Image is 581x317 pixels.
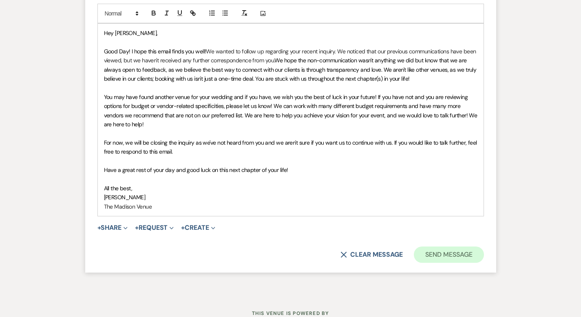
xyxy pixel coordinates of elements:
span: Good Day! I hope this email finds you well! [104,48,206,55]
button: Share [97,225,128,231]
span: + [181,225,185,231]
p: We wanted to follow up regarding your recent inquiry. We noticed that our previous communications... [104,47,477,84]
button: Send Message [414,247,484,263]
button: Create [181,225,215,231]
span: All the best, [104,185,133,192]
span: For now, we will be closing the inquiry as we've not heard from you and we aren't sure if you wan... [104,139,479,155]
button: Clear message [340,251,402,258]
span: You may have found another venue for your wedding and if you have, we wish you the best of luck i... [104,93,479,128]
span: [PERSON_NAME] [104,194,146,201]
span: Have a great rest of your day and good luck on this next chapter of your life! [104,166,288,174]
button: Request [135,225,174,231]
span: We hope the non-communication wasn't anything we did but know that we are always open to feedback... [104,57,478,82]
span: + [97,225,101,231]
p: The Madison Venue [104,202,477,211]
span: Hey [PERSON_NAME], [104,29,158,37]
span: + [135,225,139,231]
